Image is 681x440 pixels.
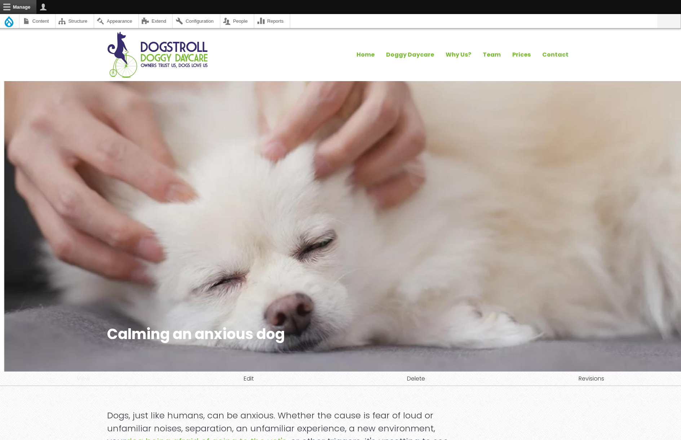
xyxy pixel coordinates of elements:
a: Contact [536,49,574,61]
img: Home [107,31,208,79]
a: Doggy Daycare [380,49,440,61]
a: Why Us? [440,49,477,61]
a: Edit [167,372,331,386]
h1: Calming an anxious dog [107,325,376,343]
a: Delete [331,372,502,386]
a: Home [351,49,380,61]
a: Revisions [502,372,681,386]
a: Team [477,49,507,61]
a: Prices [507,49,536,61]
